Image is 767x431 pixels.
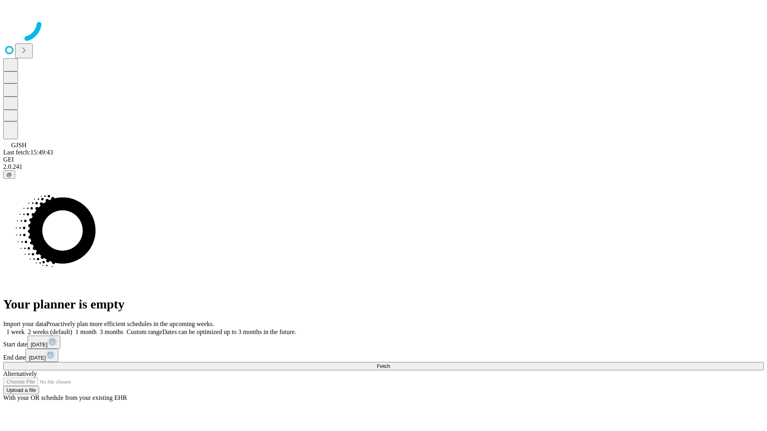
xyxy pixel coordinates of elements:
[76,328,97,335] span: 1 month
[3,362,764,370] button: Fetch
[3,297,764,312] h1: Your planner is empty
[46,320,214,327] span: Proactively plan more efficient schedules in the upcoming weeks.
[6,328,25,335] span: 1 week
[3,170,15,179] button: @
[3,156,764,163] div: GEI
[100,328,123,335] span: 3 months
[162,328,296,335] span: Dates can be optimized up to 3 months in the future.
[3,370,37,377] span: Alternatively
[26,349,58,362] button: [DATE]
[31,342,48,348] span: [DATE]
[3,320,46,327] span: Import your data
[3,349,764,362] div: End date
[28,336,60,349] button: [DATE]
[28,328,72,335] span: 2 weeks (default)
[6,172,12,178] span: @
[3,149,53,156] span: Last fetch: 15:49:43
[377,363,390,369] span: Fetch
[3,336,764,349] div: Start date
[3,386,39,394] button: Upload a file
[127,328,162,335] span: Custom range
[29,355,46,361] span: [DATE]
[3,394,127,401] span: With your OR schedule from your existing EHR
[3,163,764,170] div: 2.0.241
[11,142,26,148] span: GJSH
